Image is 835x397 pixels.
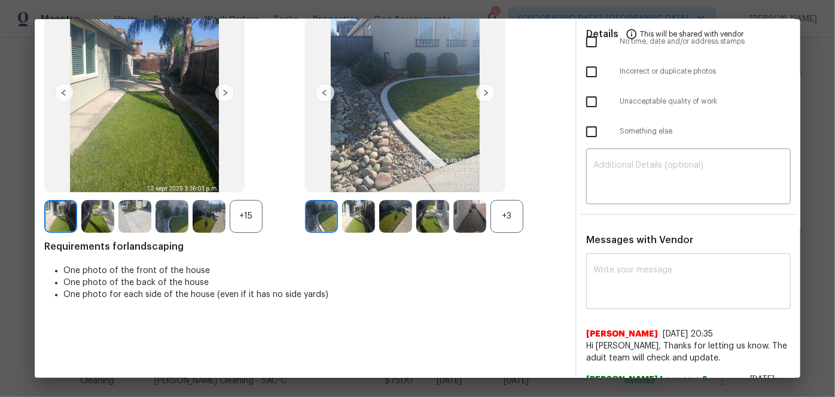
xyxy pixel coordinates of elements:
[577,87,800,117] div: Unacceptable quality of work
[620,66,791,77] span: Incorrect or duplicate photos
[586,328,658,340] span: [PERSON_NAME]
[586,340,791,364] span: Hi [PERSON_NAME], Thanks for letting us know. The aduit team will check and update.
[586,235,693,245] span: Messages with Vendor
[44,241,566,253] span: Requirements for landscaping
[750,375,775,396] span: [DATE] 9:54
[315,83,334,102] img: left-chevron-button-url
[230,200,263,233] div: +15
[577,57,800,87] div: Incorrect or duplicate photos
[640,19,743,48] span: This will be shared with vendor
[476,83,495,102] img: right-chevron-button-url
[63,265,566,277] li: One photo of the front of the house
[620,126,791,137] span: Something else
[663,330,713,338] span: [DATE] 20:35
[215,83,234,102] img: right-chevron-button-url
[620,96,791,107] span: Unacceptable quality of work
[54,83,74,102] img: left-chevron-button-url
[577,117,800,147] div: Something else
[63,277,566,289] li: One photo of the back of the house
[63,289,566,301] li: One photo for each side of the house (even if it has no side yards)
[490,200,523,233] div: +3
